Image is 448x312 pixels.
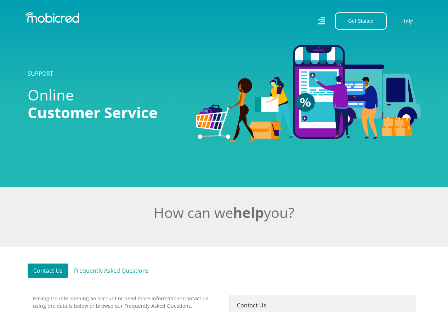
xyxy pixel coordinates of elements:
[33,295,219,310] p: Having trouble opening an account or need more information? Contact us using the details below or...
[68,264,154,278] a: Frequently Asked Questions
[335,12,387,30] button: Get Started
[25,12,79,23] img: Mobicred
[237,302,408,309] h5: Contact Us
[401,17,414,26] a: Help
[28,86,185,122] h1: Online
[28,70,53,77] a: SUPPORT
[28,264,68,278] a: Contact Us
[28,102,158,122] span: Customer Service
[196,45,421,142] img: Categories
